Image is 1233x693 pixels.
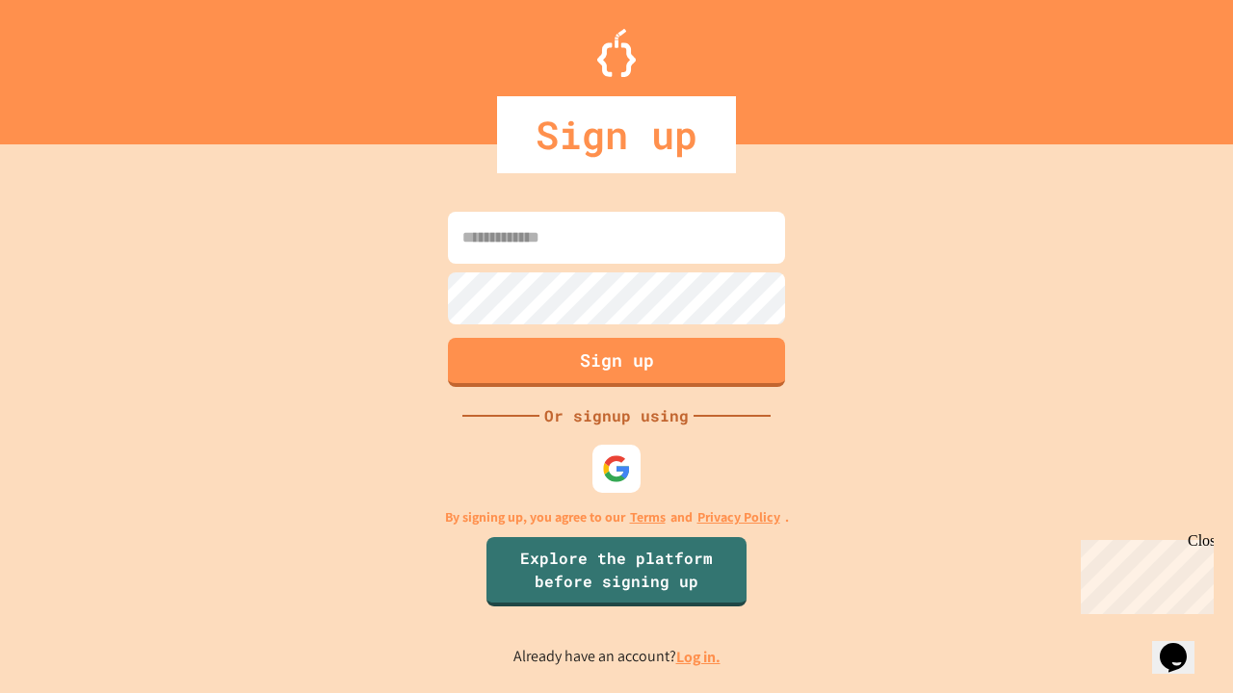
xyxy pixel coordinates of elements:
[697,507,780,527] a: Privacy Policy
[8,8,133,122] div: Chat with us now!Close
[513,645,721,669] p: Already have an account?
[1073,532,1214,614] iframe: chat widget
[497,96,736,173] div: Sign up
[602,454,631,483] img: google-icon.svg
[676,647,721,667] a: Log in.
[630,507,666,527] a: Terms
[539,404,694,427] div: Or signup using
[1152,616,1214,674] iframe: chat widget
[486,537,747,606] a: Explore the platform before signing up
[445,507,789,527] p: By signing up, you agree to our and .
[597,29,636,77] img: Logo.svg
[448,338,785,387] button: Sign up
